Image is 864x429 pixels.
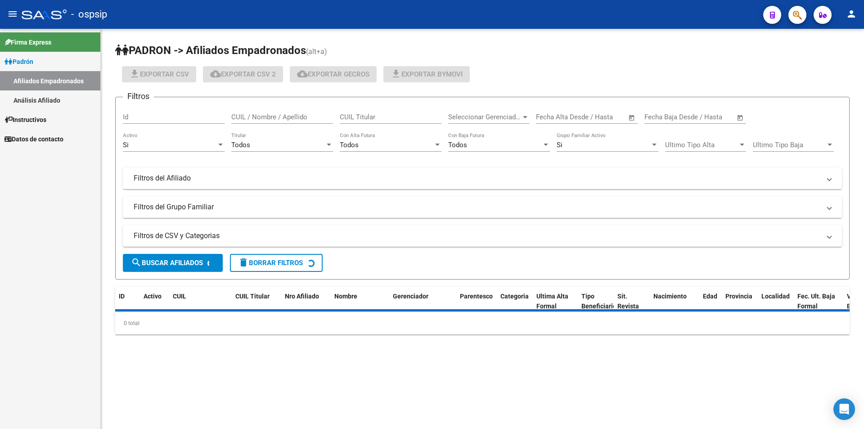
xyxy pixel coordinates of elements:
datatable-header-cell: Parentesco [456,287,497,316]
input: End date [573,113,617,121]
span: CUIL Titular [235,293,270,300]
span: Tipo Beneficiario [581,293,616,310]
div: 0 total [115,312,850,334]
span: Activo [144,293,162,300]
datatable-header-cell: Nro Afiliado [281,287,331,316]
mat-expansion-panel-header: Filtros del Grupo Familiar [123,196,842,218]
button: Open calendar [627,113,637,123]
span: Si [557,141,562,149]
span: Seleccionar Gerenciador [448,113,521,121]
datatable-header-cell: Ultima Alta Formal [533,287,578,316]
mat-icon: delete [238,257,249,268]
span: Nro Afiliado [285,293,319,300]
span: Gerenciador [393,293,428,300]
span: Padrón [4,57,33,67]
span: Sit. Revista [617,293,639,310]
datatable-header-cell: CUIL Titular [232,287,281,316]
mat-icon: cloud_download [210,68,221,79]
input: Start date [536,113,565,121]
input: Start date [644,113,674,121]
span: Buscar Afiliados [131,259,203,267]
span: Datos de contacto [4,134,63,144]
span: Todos [231,141,250,149]
mat-panel-title: Filtros de CSV y Categorias [134,231,820,241]
span: Fec. Ult. Baja Formal [797,293,835,310]
span: Ultima Alta Formal [536,293,568,310]
datatable-header-cell: CUIL [169,287,219,316]
span: CUIL [173,293,186,300]
span: Instructivos [4,115,46,125]
h3: Filtros [123,90,154,103]
mat-panel-title: Filtros del Afiliado [134,173,820,183]
datatable-header-cell: Gerenciador [389,287,443,316]
datatable-header-cell: Provincia [722,287,758,316]
button: Buscar Afiliados [123,254,223,272]
span: (alt+a) [306,47,327,56]
span: Edad [703,293,717,300]
span: Nacimiento [653,293,687,300]
datatable-header-cell: Tipo Beneficiario [578,287,614,316]
datatable-header-cell: Activo [140,287,169,316]
mat-icon: cloud_download [297,68,308,79]
span: Todos [448,141,467,149]
span: Localidad [761,293,790,300]
button: Exportar GECROS [290,66,377,82]
span: Exportar Bymovi [391,70,463,78]
datatable-header-cell: Nombre [331,287,389,316]
mat-icon: file_download [391,68,401,79]
button: Exportar Bymovi [383,66,470,82]
datatable-header-cell: Nacimiento [650,287,699,316]
span: Exportar GECROS [297,70,369,78]
datatable-header-cell: ID [115,287,140,316]
span: Provincia [725,293,752,300]
mat-panel-title: Filtros del Grupo Familiar [134,202,820,212]
mat-icon: person [846,9,857,19]
span: Exportar CSV [129,70,189,78]
span: Firma Express [4,37,51,47]
span: ID [119,293,125,300]
span: Ultimo Tipo Baja [753,141,826,149]
datatable-header-cell: Edad [699,287,722,316]
span: Si [123,141,129,149]
mat-icon: menu [7,9,18,19]
datatable-header-cell: Categoria [497,287,533,316]
datatable-header-cell: Fec. Ult. Baja Formal [794,287,843,316]
span: Borrar Filtros [238,259,303,267]
span: Exportar CSV 2 [210,70,276,78]
datatable-header-cell: Sit. Revista [614,287,650,316]
span: Ultimo Tipo Alta [665,141,738,149]
mat-expansion-panel-header: Filtros del Afiliado [123,167,842,189]
input: End date [682,113,725,121]
button: Borrar Filtros [230,254,323,272]
div: Open Intercom Messenger [833,398,855,420]
mat-expansion-panel-header: Filtros de CSV y Categorias [123,225,842,247]
mat-icon: file_download [129,68,140,79]
span: Nombre [334,293,357,300]
span: Todos [340,141,359,149]
span: - ospsip [71,5,107,24]
mat-icon: search [131,257,142,268]
span: Categoria [500,293,529,300]
span: Parentesco [460,293,493,300]
button: Exportar CSV 2 [203,66,283,82]
span: PADRON -> Afiliados Empadronados [115,44,306,57]
button: Open calendar [735,113,746,123]
button: Exportar CSV [122,66,196,82]
datatable-header-cell: Localidad [758,287,794,316]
